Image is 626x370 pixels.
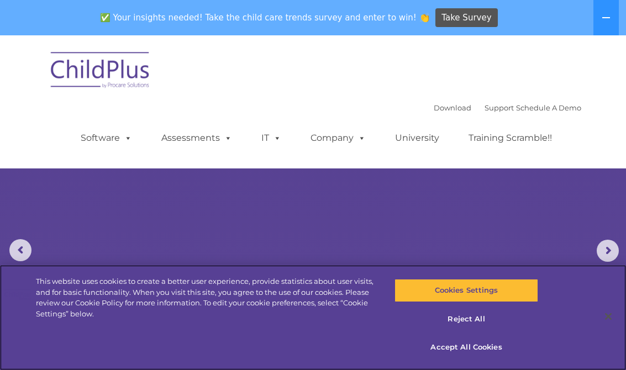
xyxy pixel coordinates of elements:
a: Assessments [150,127,243,149]
a: Training Scramble!! [457,127,563,149]
img: ChildPlus by Procare Solutions [45,44,156,99]
button: Accept All Cookies [394,336,539,359]
button: Cookies Settings [394,279,539,302]
span: ✅ Your insights needed! Take the child care trends survey and enter to win! 👏 [96,7,434,29]
span: Take Survey [441,8,491,28]
a: University [384,127,450,149]
a: Support [485,103,514,112]
a: Company [299,127,377,149]
a: Software [70,127,143,149]
div: This website uses cookies to create a better user experience, provide statistics about user visit... [36,276,376,319]
a: Take Survey [435,8,498,28]
button: Reject All [394,308,539,331]
font: | [434,103,581,112]
a: Schedule A Demo [516,103,581,112]
a: IT [250,127,292,149]
button: Close [596,304,620,329]
a: Download [434,103,471,112]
